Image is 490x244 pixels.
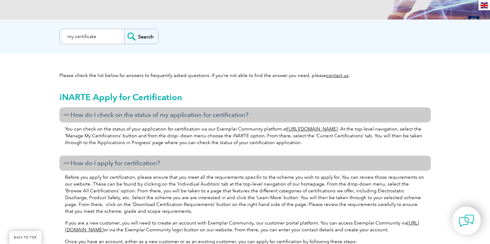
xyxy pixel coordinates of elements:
a: [URL][DOMAIN_NAME] [287,126,338,132]
p: You can check on the status of your application for certification via our Exemplar Community plat... [65,126,425,146]
p: Before you apply for certification, please ensure that you meet all the requirements specific to ... [65,174,425,215]
a: contact us [326,73,349,78]
img: contact-chat.png [459,213,474,229]
a: BACK TO TOP [9,231,41,244]
p: Please check the list below for answers to frequently asked questions. If you’re not able to find... [59,72,431,79]
p: If you are a new customer, you will need to create an account with Exemplar Community, our custom... [65,220,425,233]
h3: How do I apply for certification? [59,156,431,171]
h3: How do I check on the status of my application for certification? [59,107,431,122]
img: en [480,2,488,8]
input: Search [124,29,158,44]
input: Search FAQ [63,29,124,44]
h2: iNARTE Apply for Certification [59,92,431,102]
